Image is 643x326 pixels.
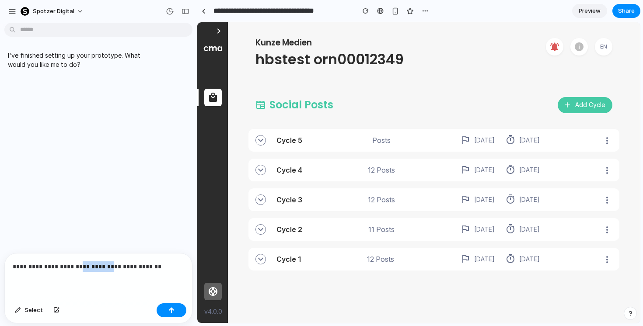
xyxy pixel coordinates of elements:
p: 11 Posts [171,202,252,212]
span: Select [24,306,43,315]
p: [DATE] [277,112,297,124]
p: Posts [175,113,252,123]
div: Cycle 312 Posts[DATE][DATE] [51,166,422,189]
p: Cycle 3 [79,172,160,183]
button: en [398,16,415,33]
p: 12 Posts [171,172,252,183]
p: [DATE] [322,142,342,154]
p: 12 Posts [170,232,252,242]
p: Cycle 5 [79,113,164,123]
a: Help [7,260,24,278]
p: Cycle 2 [79,202,160,212]
p: [DATE] [322,171,342,184]
p: [DATE] [277,142,297,154]
p: [DATE] [322,112,342,124]
p: [DATE] [322,201,342,213]
div: Cycle 112 Posts[DATE][DATE] [51,225,422,248]
p: I've finished setting up your prototype. What would you like me to do? [8,51,154,69]
div: Cycle 412 Posts[DATE][DATE] [51,136,422,159]
button: Share [612,4,640,18]
h1: hbstest orn00012349 [58,29,206,45]
span: Preview [579,7,601,15]
p: [DATE] [277,201,297,213]
p: 12 Posts [171,142,252,153]
span: Spotzer Digital [33,7,74,16]
p: en [403,21,410,28]
h2: Social Posts [58,76,235,89]
button: Add Cycle [360,75,415,91]
p: [DATE] [277,231,297,243]
button: Select [10,303,47,317]
button: Spotzer Digital [17,4,88,18]
span: Share [618,7,635,15]
p: Cycle 4 [79,142,160,153]
div: Cycle 211 Posts[DATE][DATE] [51,196,422,218]
h3: Kunze Medien [58,16,206,25]
p: [DATE] [277,171,297,184]
a: Preview [572,4,607,18]
div: Cycle 5Posts[DATE][DATE] [51,107,422,129]
p: [DATE] [322,231,342,243]
p: Cycle 1 [79,232,159,242]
